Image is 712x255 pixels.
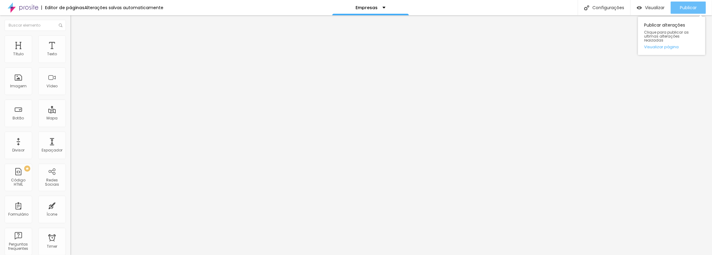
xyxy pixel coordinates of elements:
div: Editor de páginas [41,5,84,10]
a: Visualizar página [644,45,699,49]
div: Título [13,52,24,56]
div: Ícone [47,212,58,217]
div: Redes Sociais [40,178,64,187]
iframe: Editor [70,15,712,255]
span: Clique para publicar as ultimas alterações reaizadas [644,30,699,42]
span: Visualizar [645,5,665,10]
button: Publicar [671,2,706,14]
button: Visualizar [631,2,671,14]
div: Alterações salvas automaticamente [84,5,163,10]
div: Imagem [10,84,27,88]
input: Buscar elemento [5,20,66,31]
img: Icone [584,5,589,10]
div: Formulário [8,212,28,217]
div: Texto [47,52,57,56]
div: Mapa [47,116,58,120]
img: view-1.svg [637,5,642,10]
span: Publicar [680,5,697,10]
div: Espaçador [42,148,62,152]
div: Código HTML [6,178,30,187]
p: Empresas [356,5,378,10]
div: Botão [13,116,24,120]
div: Timer [47,244,57,249]
div: Perguntas frequentes [6,242,30,251]
img: Icone [59,24,62,27]
div: Publicar alterações [638,17,705,55]
div: Divisor [12,148,24,152]
div: Vídeo [47,84,58,88]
